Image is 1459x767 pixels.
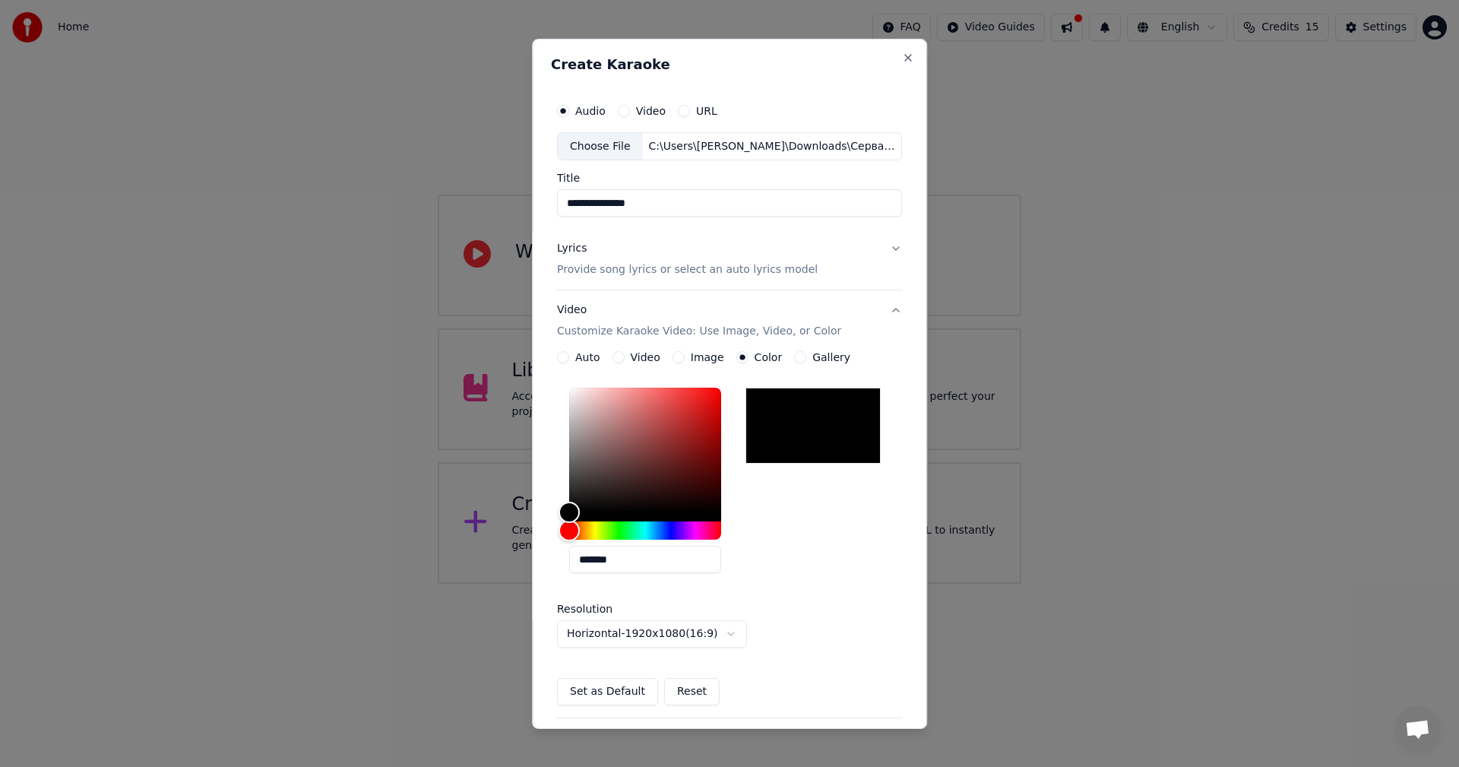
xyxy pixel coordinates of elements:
div: Video [557,303,841,339]
p: Customize Karaoke Video: Use Image, Video, or Color [557,324,841,339]
label: Image [691,352,724,363]
div: Lyrics [557,241,587,256]
label: Audio [575,105,606,116]
label: Color [755,352,783,363]
button: Set as Default [557,678,658,705]
button: LyricsProvide song lyrics or select an auto lyrics model [557,229,902,290]
label: Title [557,173,902,183]
p: Provide song lyrics or select an auto lyrics model [557,262,818,277]
label: Video [636,105,666,116]
button: VideoCustomize Karaoke Video: Use Image, Video, or Color [557,290,902,351]
label: Gallery [812,352,850,363]
div: VideoCustomize Karaoke Video: Use Image, Video, or Color [557,351,902,718]
button: Advanced [557,718,902,758]
div: C:\Users\[PERSON_NAME]\Downloads\Сервант - Мадам (Official Music Video) - сервант.mp3 [643,138,901,154]
button: Reset [664,678,720,705]
label: Video [631,352,660,363]
div: Color [569,388,721,512]
h2: Create Karaoke [551,57,908,71]
label: URL [696,105,717,116]
label: Auto [575,352,600,363]
div: Choose File [558,132,643,160]
label: Resolution [557,604,709,614]
div: Hue [569,521,721,540]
